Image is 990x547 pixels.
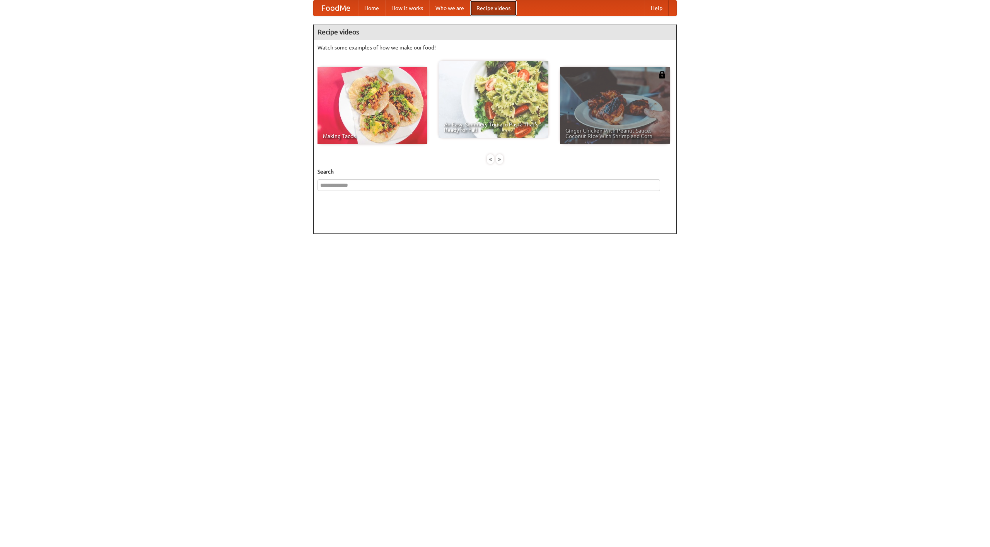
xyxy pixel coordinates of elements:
a: FoodMe [314,0,358,16]
img: 483408.png [658,71,666,78]
div: » [496,154,503,164]
a: Home [358,0,385,16]
div: « [487,154,494,164]
a: How it works [385,0,429,16]
h4: Recipe videos [314,24,676,40]
a: Recipe videos [470,0,517,16]
a: Making Tacos [317,67,427,144]
span: An Easy, Summery Tomato Pasta That's Ready for Fall [444,122,543,133]
p: Watch some examples of how we make our food! [317,44,673,51]
span: Making Tacos [323,133,422,139]
a: Help [645,0,669,16]
a: Who we are [429,0,470,16]
a: An Easy, Summery Tomato Pasta That's Ready for Fall [439,61,548,138]
h5: Search [317,168,673,176]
